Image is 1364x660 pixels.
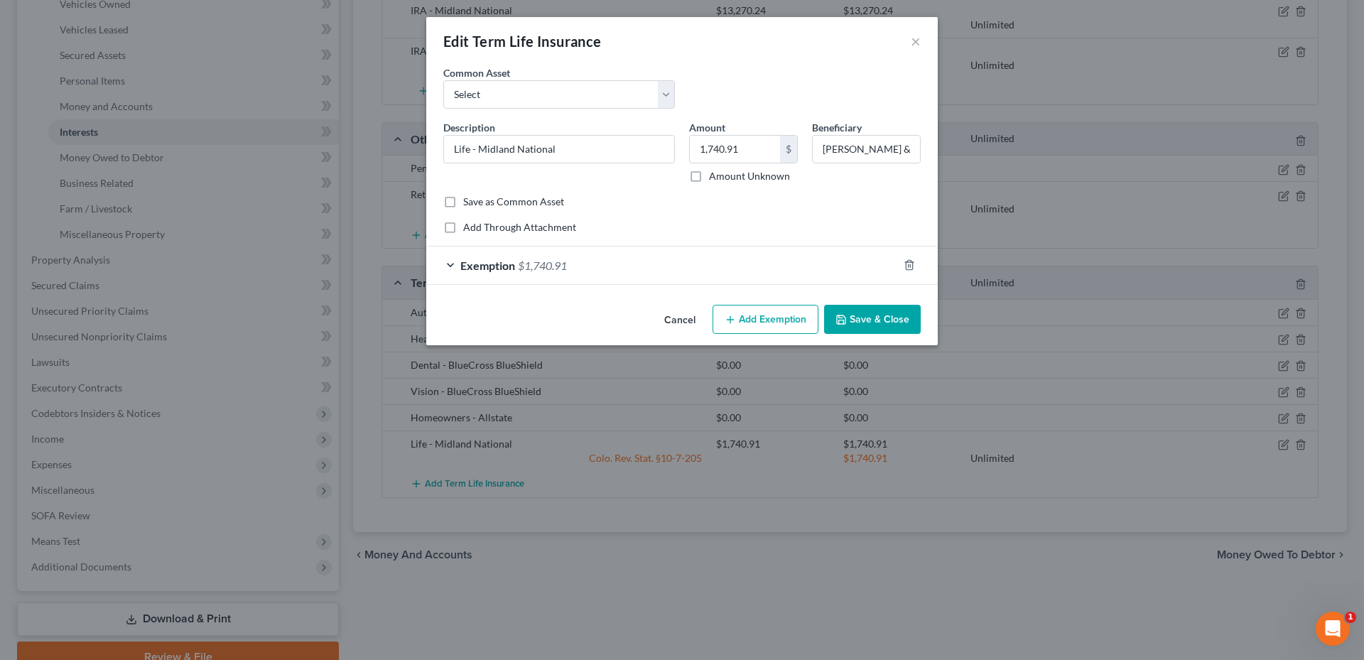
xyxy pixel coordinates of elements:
label: Beneficiary [812,120,862,135]
button: × [911,33,921,50]
button: Cancel [653,306,707,335]
label: Save as Common Asset [463,195,564,209]
label: Add Through Attachment [463,220,576,234]
input: -- [813,136,920,163]
div: $ [780,136,797,163]
div: Edit Term Life Insurance [443,31,602,51]
button: Save & Close [824,305,921,335]
input: 0.00 [690,136,780,163]
span: $1,740.91 [518,259,567,272]
span: Description [443,121,495,134]
label: Common Asset [443,65,510,80]
label: Amount Unknown [709,169,790,183]
span: 1 [1345,612,1356,623]
input: Describe... [444,136,674,163]
label: Amount [689,120,725,135]
iframe: Intercom live chat [1316,612,1350,646]
button: Add Exemption [713,305,818,335]
span: Exemption [460,259,515,272]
